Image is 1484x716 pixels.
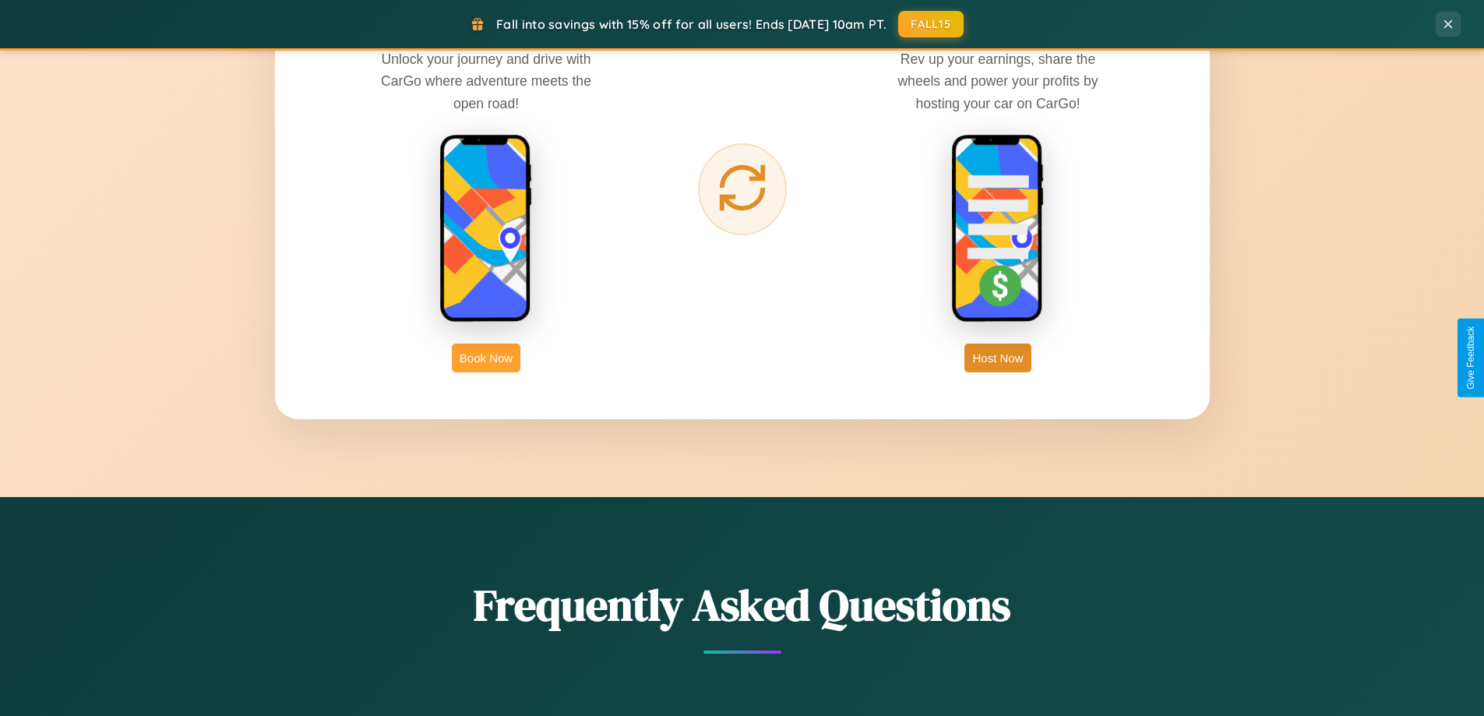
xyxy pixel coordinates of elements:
p: Rev up your earnings, share the wheels and power your profits by hosting your car on CarGo! [881,48,1115,114]
img: host phone [951,134,1045,324]
div: Give Feedback [1465,326,1476,390]
button: Host Now [964,344,1031,372]
button: Book Now [452,344,520,372]
h2: Frequently Asked Questions [275,575,1210,635]
span: Fall into savings with 15% off for all users! Ends [DATE] 10am PT. [496,16,887,32]
p: Unlock your journey and drive with CarGo where adventure meets the open road! [369,48,603,114]
img: rent phone [439,134,533,324]
button: FALL15 [898,11,964,37]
